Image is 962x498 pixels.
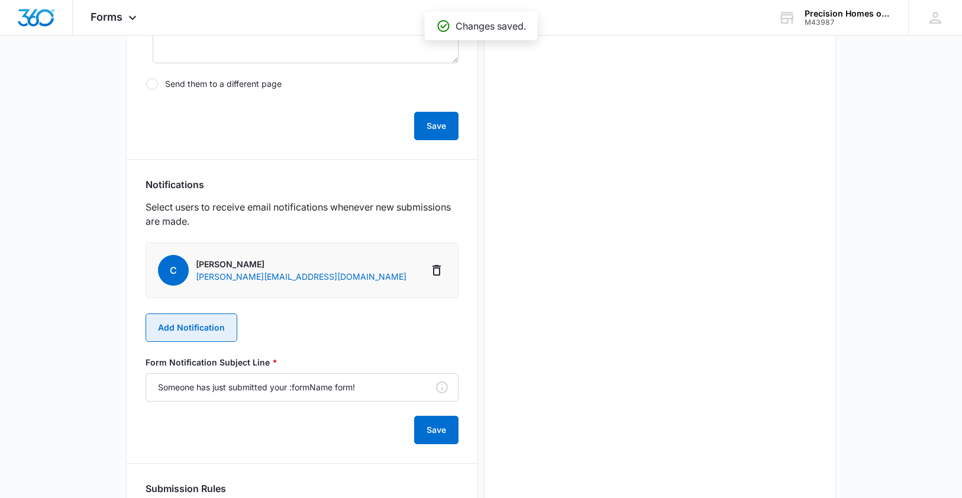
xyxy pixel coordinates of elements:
[146,179,204,190] h3: Notifications
[158,255,189,286] span: C
[805,18,891,27] div: account id
[146,200,459,228] p: Select users to receive email notifications whenever new submissions are made.
[146,313,237,342] button: Add Notification
[427,261,446,280] button: Delete Notification
[146,77,459,90] label: Send them to a different page
[146,356,459,368] label: Form Notification Subject Line
[414,112,459,140] button: Save
[196,258,406,270] p: [PERSON_NAME]
[414,416,459,444] button: Save
[805,9,891,18] div: account name
[91,11,122,23] span: Forms
[8,271,37,281] span: Submit
[196,270,406,283] p: [PERSON_NAME][EMAIL_ADDRESS][DOMAIN_NAME]
[146,483,226,494] h3: Submission Rules
[234,258,385,294] iframe: reCAPTCHA
[456,19,526,33] p: Changes saved.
